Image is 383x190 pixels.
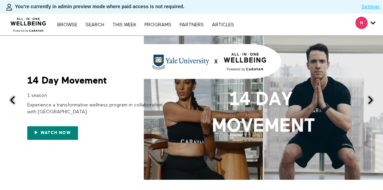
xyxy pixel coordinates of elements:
a: THIS WEEK [109,23,140,27]
img: CARAVAN [8,13,49,33]
a: Search [82,23,108,27]
div: Secondary [350,14,381,35]
a: PARTNERS [176,23,207,27]
img: person-bdfc0eaa9744423c596e6e1c01710c89950b1dff7c83b5d61d716cfd8139584f.svg [5,3,13,11]
a: PROGRAMS [141,23,175,27]
nav: Primary [54,21,237,28]
a: Settings [362,3,380,10]
a: ARTICLES [209,23,238,27]
a: Browse [54,23,81,27]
